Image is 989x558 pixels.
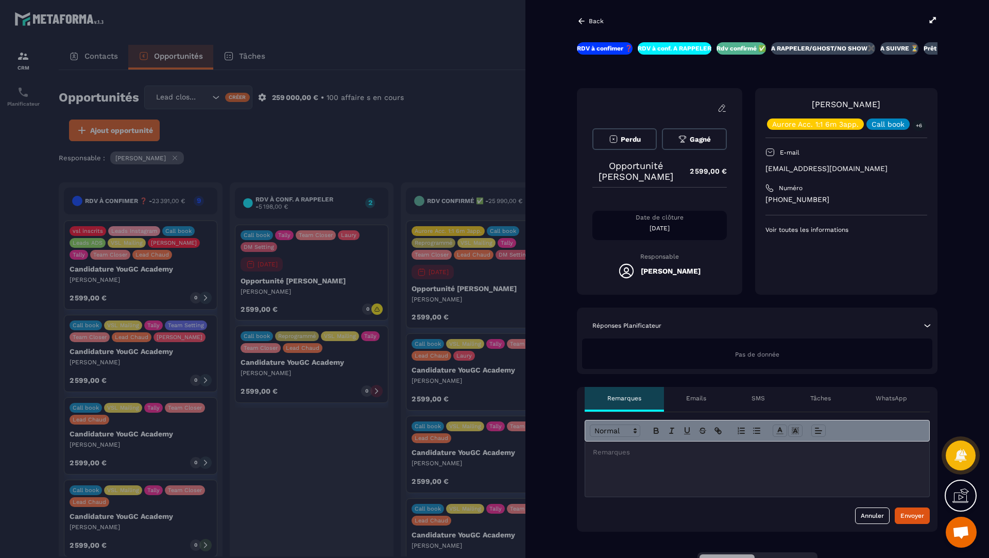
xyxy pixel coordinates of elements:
div: Ouvrir le chat [946,517,977,548]
span: Gagné [690,136,711,143]
span: Pas de donnée [735,351,779,358]
p: Emails [686,394,706,402]
p: SMS [752,394,765,402]
p: Opportunité [PERSON_NAME] [592,160,679,182]
button: Gagné [662,128,726,150]
p: [EMAIL_ADDRESS][DOMAIN_NAME] [765,164,927,174]
span: Perdu [621,136,641,143]
p: WhatsApp [876,394,907,402]
button: Perdu [592,128,657,150]
p: Aurore Acc. 1:1 6m 3app. [772,121,859,128]
p: [PHONE_NUMBER] [765,195,927,205]
p: Date de clôture [592,213,727,222]
p: Responsable [592,253,727,260]
a: [PERSON_NAME] [812,99,880,109]
p: [DATE] [592,224,727,232]
button: Envoyer [895,508,930,524]
p: +6 [912,120,926,131]
p: 2 599,00 € [679,161,727,181]
p: Voir toutes les informations [765,226,927,234]
h5: [PERSON_NAME] [641,267,701,275]
p: Tâches [810,394,831,402]
p: Call book [872,121,905,128]
p: Numéro [779,184,803,192]
p: Réponses Planificateur [592,322,661,330]
div: Envoyer [900,511,924,521]
p: E-mail [780,148,799,157]
button: Annuler [855,508,890,524]
p: Remarques [607,394,641,402]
